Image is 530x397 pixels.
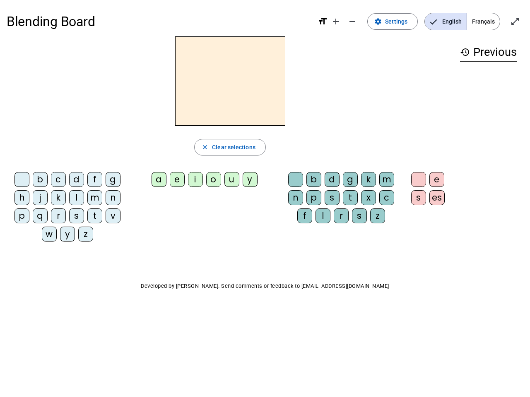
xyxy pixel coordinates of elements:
h3: Previous [460,43,517,62]
div: g [343,172,358,187]
div: j [33,190,48,205]
p: Developed by [PERSON_NAME]. Send comments or feedback to [EMAIL_ADDRESS][DOMAIN_NAME] [7,281,523,291]
div: p [306,190,321,205]
mat-icon: remove [347,17,357,26]
mat-icon: history [460,47,470,57]
div: e [170,172,185,187]
h1: Blending Board [7,8,311,35]
div: w [42,227,57,242]
button: Settings [367,13,418,30]
button: Decrease font size [344,13,361,30]
div: h [14,190,29,205]
mat-icon: open_in_full [510,17,520,26]
div: d [69,172,84,187]
div: g [106,172,120,187]
div: k [361,172,376,187]
div: s [325,190,340,205]
div: r [334,208,349,223]
div: s [411,190,426,205]
div: a [152,172,166,187]
div: n [288,190,303,205]
span: Clear selections [212,142,255,152]
span: Settings [385,17,407,26]
div: r [51,208,66,223]
div: c [379,190,394,205]
div: n [106,190,120,205]
div: b [306,172,321,187]
div: t [343,190,358,205]
div: m [379,172,394,187]
div: i [188,172,203,187]
div: y [60,227,75,242]
button: Clear selections [194,139,266,155]
span: English [425,13,467,30]
div: e [429,172,444,187]
div: d [325,172,340,187]
mat-button-toggle-group: Language selection [424,13,500,30]
div: q [33,208,48,223]
div: m [87,190,102,205]
button: Enter full screen [507,13,523,30]
div: l [69,190,84,205]
div: z [370,208,385,223]
span: Français [467,13,500,30]
button: Increase font size [328,13,344,30]
mat-icon: settings [374,18,382,25]
div: s [69,208,84,223]
div: f [87,172,102,187]
div: l [316,208,330,223]
div: b [33,172,48,187]
div: y [243,172,258,187]
div: s [352,208,367,223]
div: z [78,227,93,242]
div: k [51,190,66,205]
div: t [87,208,102,223]
mat-icon: format_size [318,17,328,26]
div: p [14,208,29,223]
div: v [106,208,120,223]
div: x [361,190,376,205]
div: es [429,190,445,205]
div: f [297,208,312,223]
div: o [206,172,221,187]
mat-icon: add [331,17,341,26]
div: c [51,172,66,187]
mat-icon: close [201,143,209,151]
div: u [224,172,239,187]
